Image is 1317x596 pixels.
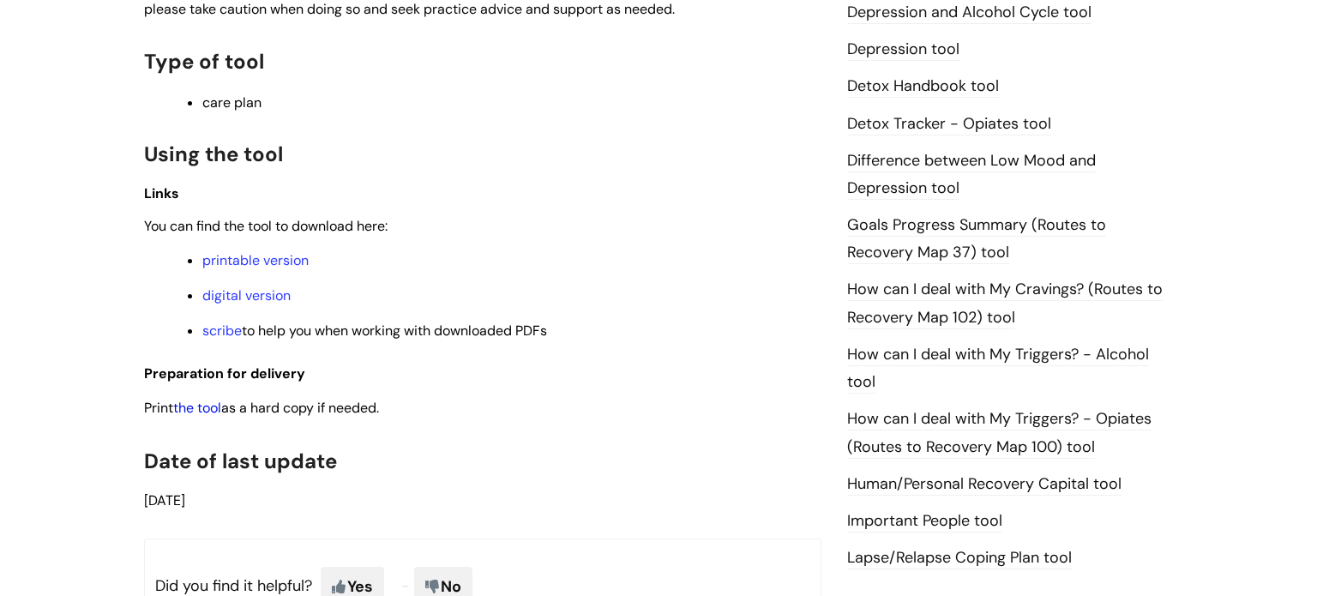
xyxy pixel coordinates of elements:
[847,473,1122,496] a: Human/Personal Recovery Capital tool
[847,344,1149,394] a: How can I deal with My Triggers? - Alcohol tool
[847,510,1002,533] a: Important People tool
[144,491,185,509] span: [DATE]
[144,448,337,474] span: Date of last update
[173,399,221,417] a: the tool
[847,39,959,61] a: Depression tool
[144,48,264,75] span: Type of tool
[202,286,291,304] a: digital version
[144,184,179,202] span: Links
[847,150,1096,200] a: Difference between Low Mood and Depression tool
[847,2,1091,24] a: Depression and Alcohol Cycle tool
[144,217,388,235] span: You can find the tool to download here:
[847,547,1072,569] a: Lapse/Relapse Coping Plan tool
[144,399,379,417] span: Print as a hard copy if needed.
[202,251,309,269] a: printable version
[144,141,283,167] span: Using the tool
[847,113,1051,135] a: Detox Tracker - Opiates tool
[847,214,1106,264] a: Goals Progress Summary (Routes to Recovery Map 37) tool
[144,364,305,382] span: Preparation for delivery
[202,322,242,340] a: scribe
[202,93,262,111] span: care plan
[847,75,999,98] a: Detox Handbook tool
[847,408,1152,458] a: How can I deal with My Triggers? - Opiates (Routes to Recovery Map 100) tool
[847,279,1163,328] a: How can I deal with My Cravings? (Routes to Recovery Map 102) tool
[202,322,547,340] span: to help you when working with downloaded PDFs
